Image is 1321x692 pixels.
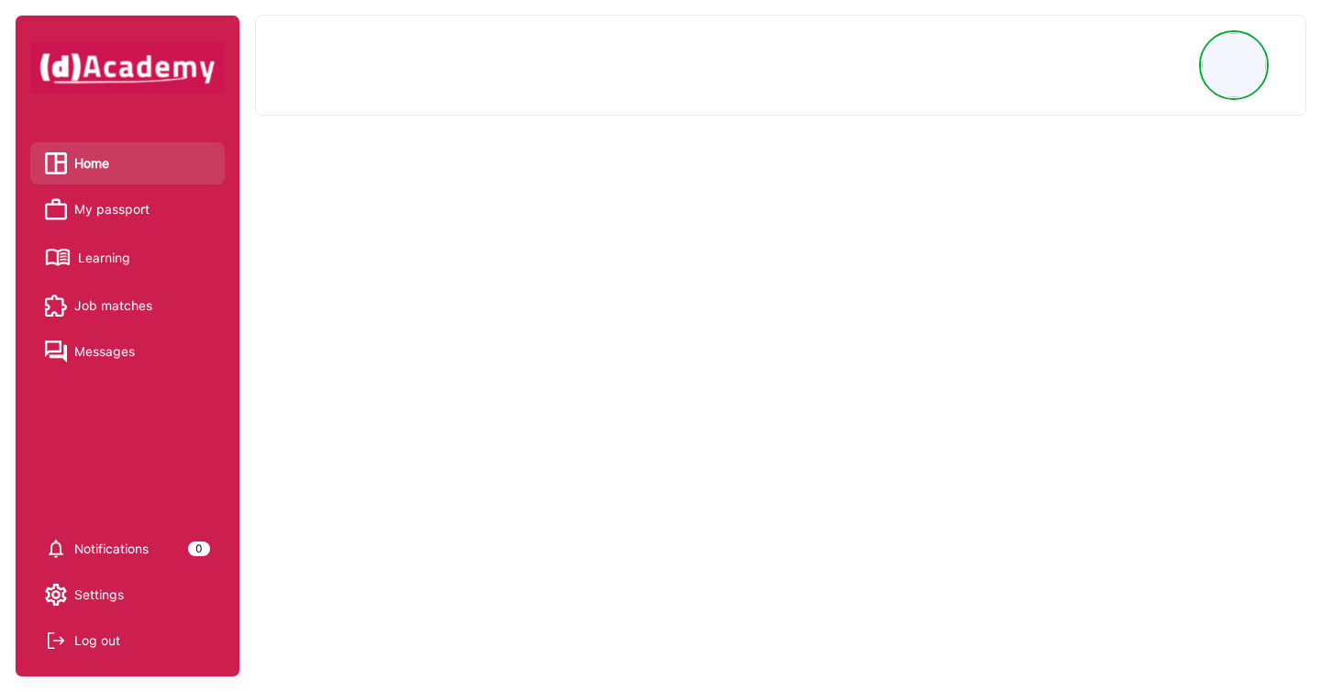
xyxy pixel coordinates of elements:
span: Home [74,150,109,177]
span: Learning [78,244,130,272]
img: Log out [45,630,67,652]
a: Learning iconLearning [45,241,210,273]
img: Messages icon [45,340,67,363]
span: Job matches [74,292,152,319]
span: Notifications [74,535,149,563]
a: Home iconHome [45,150,210,177]
div: Log out [74,627,120,654]
img: Learning icon [45,241,71,273]
a: My passport iconMy passport [45,195,210,223]
a: Job matches iconJob matches [45,292,210,319]
span: My passport [74,195,150,223]
img: Home icon [45,152,67,174]
img: dAcademy [30,42,225,94]
span: Messages [74,338,135,365]
img: Profile [1202,33,1266,97]
div: 0 [188,541,210,556]
span: Settings [74,581,124,608]
img: setting [45,538,67,560]
img: setting [45,584,67,606]
img: Job matches icon [45,295,67,317]
a: Messages iconMessages [45,338,210,365]
img: My passport icon [45,198,67,220]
